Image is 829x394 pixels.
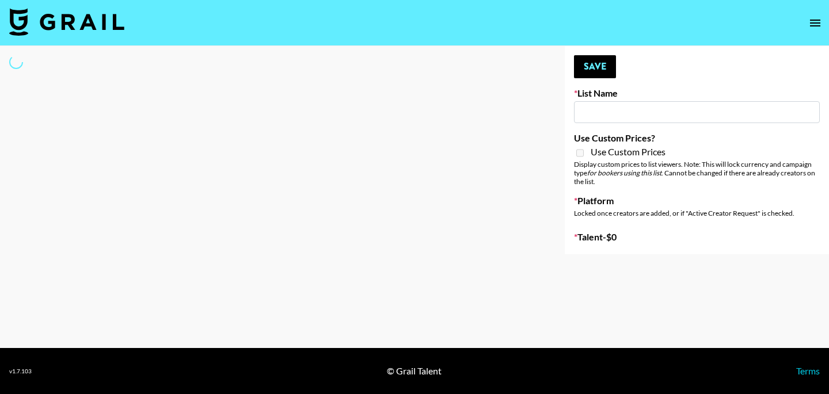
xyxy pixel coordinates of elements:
[591,146,666,158] span: Use Custom Prices
[574,160,820,186] div: Display custom prices to list viewers. Note: This will lock currency and campaign type . Cannot b...
[574,231,820,243] label: Talent - $ 0
[387,365,442,377] div: © Grail Talent
[574,195,820,206] label: Platform
[574,132,820,144] label: Use Custom Prices?
[574,209,820,217] div: Locked once creators are added, or if "Active Creator Request" is checked.
[574,55,616,78] button: Save
[796,365,820,376] a: Terms
[574,87,820,99] label: List Name
[9,8,124,36] img: Grail Talent
[804,12,827,35] button: open drawer
[587,169,661,177] em: for bookers using this list
[9,368,32,375] div: v 1.7.103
